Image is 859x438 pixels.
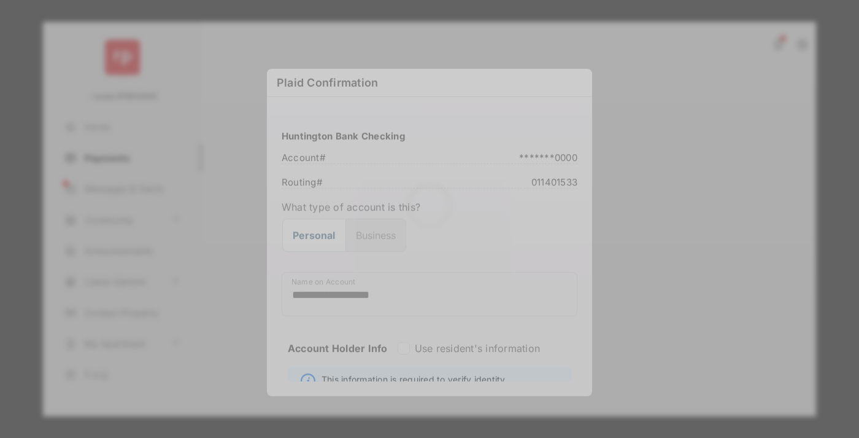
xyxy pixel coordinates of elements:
[282,219,345,252] button: Personal
[288,342,388,377] strong: Account Holder Info
[282,130,577,142] h3: Huntington Bank Checking
[282,201,577,213] label: What type of account is this?
[282,152,329,161] span: Account #
[267,69,592,97] h6: Plaid Confirmation
[528,176,577,186] span: 011401533
[345,219,406,252] button: Business
[282,176,326,186] span: Routing #
[322,373,507,388] span: This information is required to verify identity.
[415,342,540,354] label: Use resident's information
